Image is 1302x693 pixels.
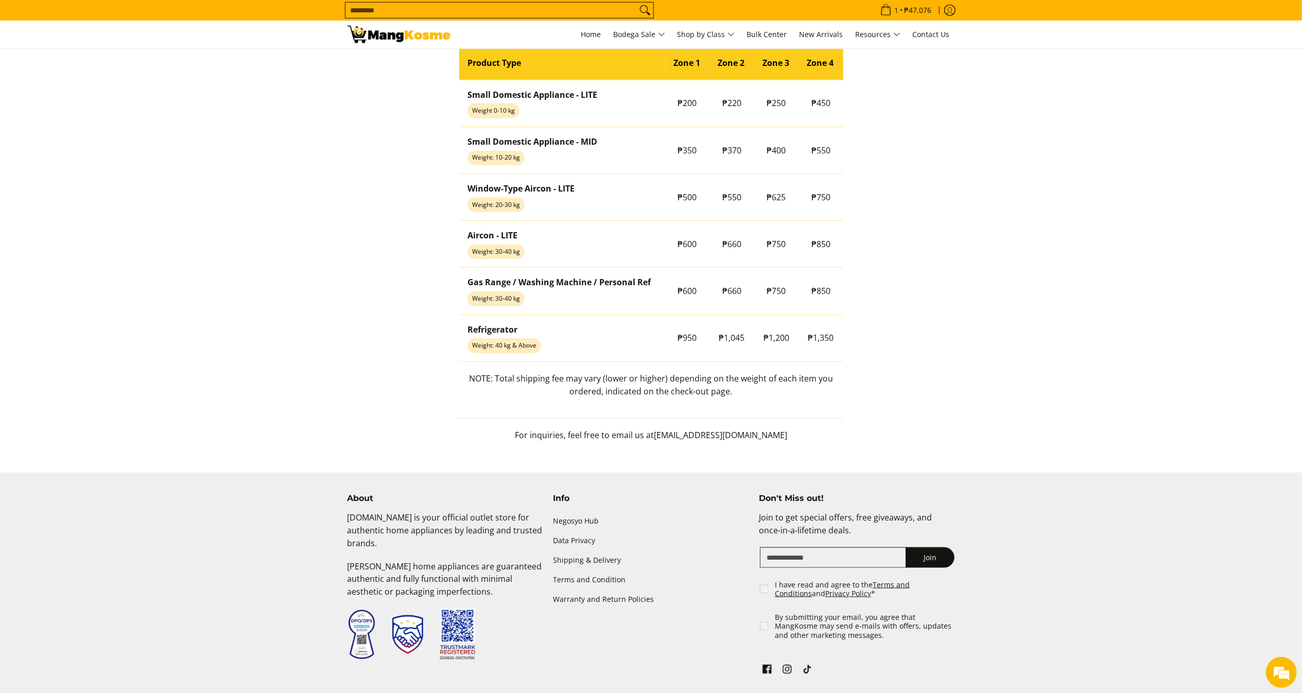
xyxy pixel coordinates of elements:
a: Warranty and Return Policies [553,590,749,610]
span: New Arrivals [800,29,843,39]
h4: Don't Miss out! [759,493,954,504]
span: ₱250 [767,97,786,109]
span: We're online! [60,130,142,234]
img: Trustmark Seal [392,615,423,654]
span: ₱625 [767,192,786,203]
a: See Mang Kosme on Facebook [760,662,774,680]
p: [DOMAIN_NAME] is your official outlet store for authentic home appliances by leading and trusted ... [348,511,543,560]
span: ₱1,350 [808,332,834,343]
img: Trustmark QR [440,609,476,661]
span: Shop by Class [678,28,735,41]
a: Shop by Class [672,21,740,48]
strong: Small Domestic Appliance - LITE [467,89,597,100]
span: Weight: 10-20 kg [467,151,525,165]
a: See Mang Kosme on Instagram [780,662,794,680]
span: ₱550 [722,192,741,203]
td: ₱500 [665,174,710,221]
strong: Zone 2 [718,57,744,68]
nav: Main Menu [461,21,955,48]
strong: Refrigerator [467,324,517,335]
span: ₱350 [678,145,697,156]
a: Bulk Center [742,21,792,48]
span: ₱220 [722,97,741,109]
textarea: Type your message and hit 'Enter' [5,281,196,317]
span: ₱550 [811,145,830,156]
span: ₱850 [811,238,830,250]
button: Join [906,547,954,568]
span: Contact Us [913,29,950,39]
strong: Window-Type Aircon - LITE [467,183,575,194]
span: Weight: 40 kg & Above [467,338,541,353]
span: ₱450 [811,97,830,109]
span: [EMAIL_ADDRESS][DOMAIN_NAME] [654,429,787,441]
span: ₱1,200 [763,332,789,343]
h4: Info [553,493,749,504]
span: • [877,5,935,16]
a: Home [576,21,606,48]
span: Weight: 30-40 kg [467,291,525,306]
strong: Small Domestic Appliance - MID [467,136,597,147]
span: Bulk Center [747,29,787,39]
td: ₱600 [665,268,710,315]
span: ₱750 [767,285,786,297]
span: ₱950 [678,332,697,343]
span: 1 [893,7,900,14]
a: Negosyo Hub [553,511,749,531]
span: ₱750 [811,192,830,203]
a: Privacy Policy [825,588,871,598]
a: Terms and Conditions [775,580,910,599]
span: Home [581,29,601,39]
span: Weight: 30-40 kg [467,245,525,259]
strong: Aircon - LITE [467,230,517,241]
span: ₱1,045 [719,332,745,343]
strong: Zone 4 [807,57,834,68]
span: ₱850 [811,285,830,297]
button: Search [637,3,653,18]
td: ₱200 [665,80,710,127]
p: NOTE: Total shipping fee may vary (lower or higher) depending on the weight of each item you orde... [459,372,843,408]
strong: Gas Range / Washing Machine / Personal Ref [467,276,651,288]
span: Weight 0-10 kg [467,103,519,118]
a: Bodega Sale [609,21,670,48]
p: [PERSON_NAME] home appliances are guaranteed authentic and fully functional with minimal aestheti... [348,560,543,609]
a: Data Privacy [553,531,749,550]
a: Resources [850,21,906,48]
h4: About [348,493,543,504]
a: Contact Us [908,21,955,48]
span: ₱47,076 [903,7,933,14]
p: For inquiries, feel free to email us at [459,429,843,452]
label: I have read and agree to the and * [775,580,956,598]
span: ₱400 [767,145,786,156]
div: Chat with us now [54,58,173,71]
a: Shipping & Delivery [553,550,749,570]
strong: Zone 1 [673,57,700,68]
img: Shipping &amp; Delivery Page l Mang Kosme: Home Appliances Warehouse Sale! [348,26,450,43]
label: By submitting your email, you agree that MangKosme may send e-mails with offers, updates and othe... [775,613,956,640]
span: Bodega Sale [614,28,665,41]
strong: Zone 3 [762,57,789,68]
span: ₱370 [722,145,741,156]
p: Join to get special offers, free giveaways, and once-in-a-lifetime deals. [759,511,954,547]
span: Resources [856,28,900,41]
span: ₱660 [722,238,741,250]
img: Data Privacy Seal [348,609,376,660]
a: Terms and Condition [553,570,749,590]
td: ₱600 [665,221,710,268]
span: Weight: 20-30 kg [467,198,525,212]
span: ₱660 [722,285,741,297]
div: Minimize live chat window [169,5,194,30]
span: ₱750 [767,238,786,250]
a: See Mang Kosme on TikTok [800,662,814,680]
a: New Arrivals [794,21,848,48]
strong: Product Type [467,57,521,68]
